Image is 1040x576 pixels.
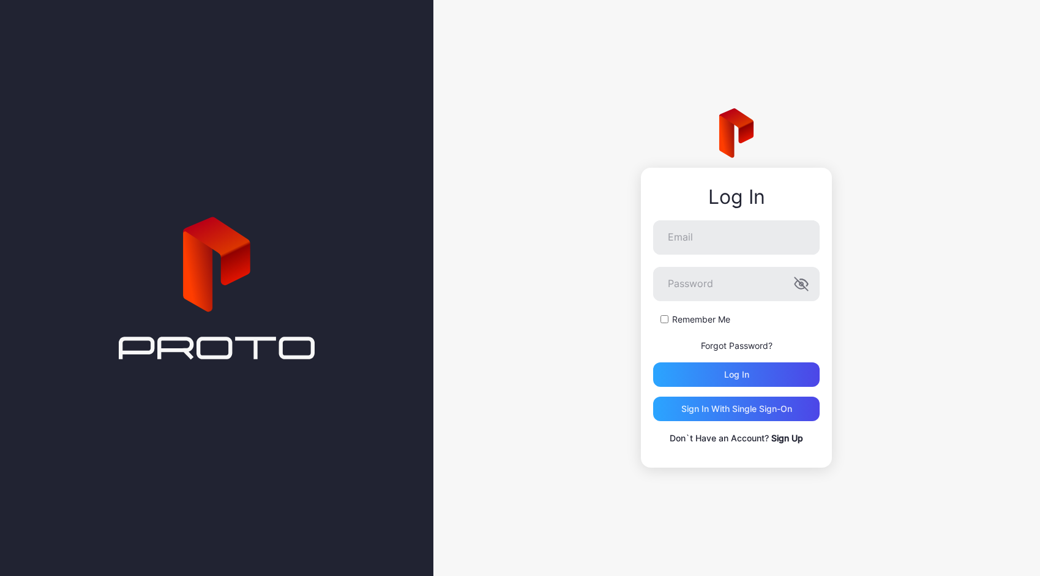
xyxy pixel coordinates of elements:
a: Sign Up [771,433,803,443]
button: Password [794,277,809,291]
button: Log in [653,362,820,387]
div: Log In [653,186,820,208]
label: Remember Me [672,313,730,326]
input: Email [653,220,820,255]
p: Don`t Have an Account? [653,431,820,446]
div: Sign in With Single Sign-On [681,404,792,414]
input: Password [653,267,820,301]
button: Sign in With Single Sign-On [653,397,820,421]
a: Forgot Password? [701,340,773,351]
div: Log in [724,370,749,380]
